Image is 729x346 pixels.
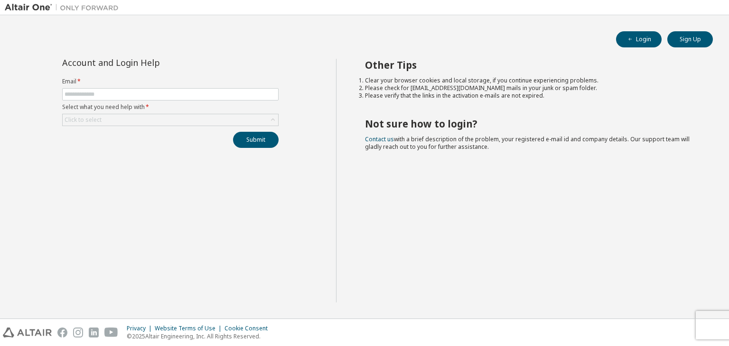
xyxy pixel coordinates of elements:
div: Account and Login Help [62,59,235,66]
div: Cookie Consent [224,325,273,332]
div: Click to select [63,114,278,126]
li: Please verify that the links in the activation e-mails are not expired. [365,92,696,100]
div: Website Terms of Use [155,325,224,332]
button: Login [616,31,662,47]
img: youtube.svg [104,328,118,337]
div: Click to select [65,116,102,124]
li: Clear your browser cookies and local storage, if you continue experiencing problems. [365,77,696,84]
button: Sign Up [667,31,713,47]
img: facebook.svg [57,328,67,337]
button: Submit [233,132,279,148]
p: © 2025 Altair Engineering, Inc. All Rights Reserved. [127,332,273,340]
img: linkedin.svg [89,328,99,337]
span: with a brief description of the problem, your registered e-mail id and company details. Our suppo... [365,135,690,151]
img: altair_logo.svg [3,328,52,337]
img: instagram.svg [73,328,83,337]
label: Email [62,78,279,85]
h2: Other Tips [365,59,696,71]
a: Contact us [365,135,394,143]
label: Select what you need help with [62,103,279,111]
div: Privacy [127,325,155,332]
h2: Not sure how to login? [365,118,696,130]
li: Please check for [EMAIL_ADDRESS][DOMAIN_NAME] mails in your junk or spam folder. [365,84,696,92]
img: Altair One [5,3,123,12]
